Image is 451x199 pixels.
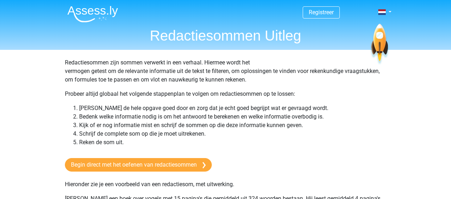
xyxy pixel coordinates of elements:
li: [PERSON_NAME] de hele opgave goed door en zorg dat je echt goed begrijpt wat er gevraagd wordt. [79,104,386,112]
h1: Redactiesommen Uitleg [62,27,390,44]
a: Registreer [309,9,334,16]
a: Begin direct met het oefenen van redactiesommen [65,158,212,172]
img: spaceship.7d73109d6933.svg [370,24,389,66]
img: Assessly [67,6,118,22]
img: arrow-right.e5bd35279c78.svg [203,162,206,168]
p: Probeer altijd globaal het volgende stappenplan te volgen om redactiesommen op te lossen: [65,90,386,98]
li: Reken de som uit. [79,138,386,147]
p: Hieronder zie je een voorbeeld van een redactiesom, met uitwerking. [65,180,386,189]
p: Redactiesommen zijn sommen verwerkt in een verhaal. Hiermee wordt het vermogen getest om de relev... [65,58,386,84]
li: Bedenk welke informatie nodig is om het antwoord te berekenen en welke informatie overbodig is. [79,112,386,121]
li: Schrijf de complete som op die je moet uitrekenen. [79,130,386,138]
li: Kijk of er nog informatie mist en schrijf de sommen op die deze informatie kunnen geven. [79,121,386,130]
